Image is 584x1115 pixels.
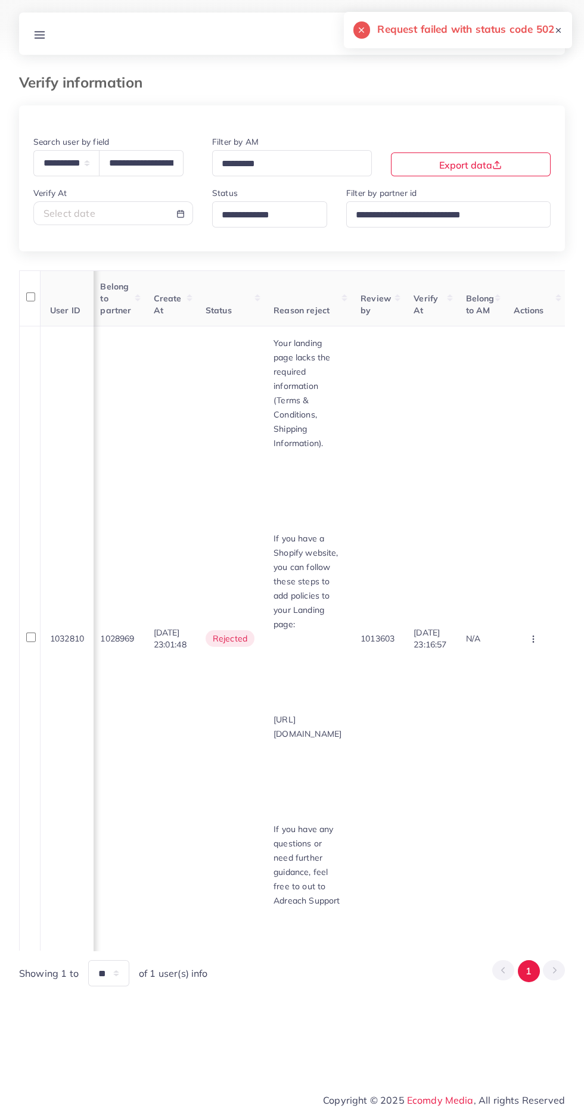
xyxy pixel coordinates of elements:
[100,633,134,644] span: 1028969
[407,1094,474,1106] a: Ecomdy Media
[50,305,80,316] span: User ID
[492,960,565,982] ul: Pagination
[100,281,131,316] span: Belong to partner
[212,136,259,148] label: Filter by AM
[274,712,341,741] p: [URL][DOMAIN_NAME]
[33,187,67,199] label: Verify At
[274,822,341,908] p: If you have any questions or need further guidance, feel free to out to Adreach Support
[466,293,495,316] span: Belong to AM
[274,336,341,450] p: Your landing page lacks the required information (Terms & Conditions, Shipping Information).
[33,136,109,148] label: Search user by field
[377,21,554,37] h5: Request failed with status code 502
[361,633,394,644] span: 1013603
[361,293,391,316] span: Review by
[218,206,312,225] input: Search for option
[19,74,152,91] h3: Verify information
[414,627,446,650] span: [DATE] 23:16:57
[19,967,79,980] span: Showing 1 to
[346,201,551,227] div: Search for option
[154,293,182,316] span: Create At
[391,152,551,176] button: Export data
[346,187,417,199] label: Filter by partner id
[206,305,232,316] span: Status
[514,305,544,316] span: Actions
[474,1093,565,1107] span: , All rights Reserved
[323,1093,565,1107] span: Copyright © 2025
[212,201,327,227] div: Search for option
[44,207,95,219] span: Select date
[274,531,341,631] p: If you have a Shopify website, you can follow these steps to add policies to your Landing page:
[352,206,535,225] input: Search for option
[50,633,84,644] span: 1032810
[154,627,187,650] span: [DATE] 23:01:48
[139,967,208,980] span: of 1 user(s) info
[466,633,480,644] span: N/A
[439,159,502,171] span: Export data
[414,293,438,316] span: Verify At
[206,630,254,647] span: rejected
[212,150,372,176] div: Search for option
[274,305,330,316] span: Reason reject
[518,960,540,982] button: Go to page 1
[212,187,238,199] label: Status
[218,155,356,173] input: Search for option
